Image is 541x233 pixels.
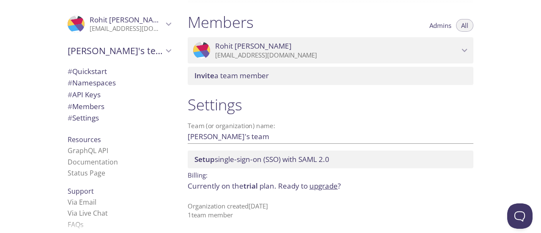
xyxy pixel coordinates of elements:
label: Team (or organization) name: [188,123,276,129]
p: [EMAIL_ADDRESS][DOMAIN_NAME] [215,51,459,60]
div: Namespaces [61,77,178,89]
button: Admins [424,19,456,32]
span: Setup [194,154,215,164]
p: Organization created [DATE] 1 team member [188,202,473,220]
div: Rohit sharma [188,37,473,63]
a: Status Page [68,168,105,178]
span: Support [68,186,94,196]
p: [EMAIL_ADDRESS][DOMAIN_NAME] [90,25,163,33]
span: Rohit [PERSON_NAME] [215,41,292,51]
div: Rohit sharma [61,10,178,38]
span: Ready to ? [278,181,341,191]
div: Team Settings [61,112,178,124]
a: upgrade [309,181,338,191]
h1: Members [188,13,254,32]
a: Via Live Chat [68,208,108,218]
h1: Settings [188,95,473,114]
div: Quickstart [61,66,178,77]
span: Members [68,101,104,111]
span: [PERSON_NAME]'s team [68,45,163,57]
span: # [68,78,72,88]
span: Rohit [PERSON_NAME] [90,15,166,25]
span: a team member [194,71,269,80]
span: # [68,66,72,76]
a: Documentation [68,157,118,167]
span: # [68,113,72,123]
a: Via Email [68,197,96,207]
span: Namespaces [68,78,116,88]
a: GraphQL API [68,146,108,155]
div: Invite a team member [188,67,473,85]
span: trial [243,181,258,191]
span: Invite [194,71,214,80]
span: # [68,90,72,99]
span: Resources [68,135,101,144]
div: Rohit's team [61,40,178,62]
span: Quickstart [68,66,107,76]
p: Billing: [188,168,473,181]
p: Currently on the plan. [188,181,473,192]
div: Setup SSO [188,151,473,168]
span: # [68,101,72,111]
div: API Keys [61,89,178,101]
span: Settings [68,113,99,123]
span: single-sign-on (SSO) with SAML 2.0 [194,154,329,164]
iframe: Help Scout Beacon - Open [507,203,533,229]
div: Members [61,101,178,112]
span: API Keys [68,90,101,99]
button: All [456,19,473,32]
